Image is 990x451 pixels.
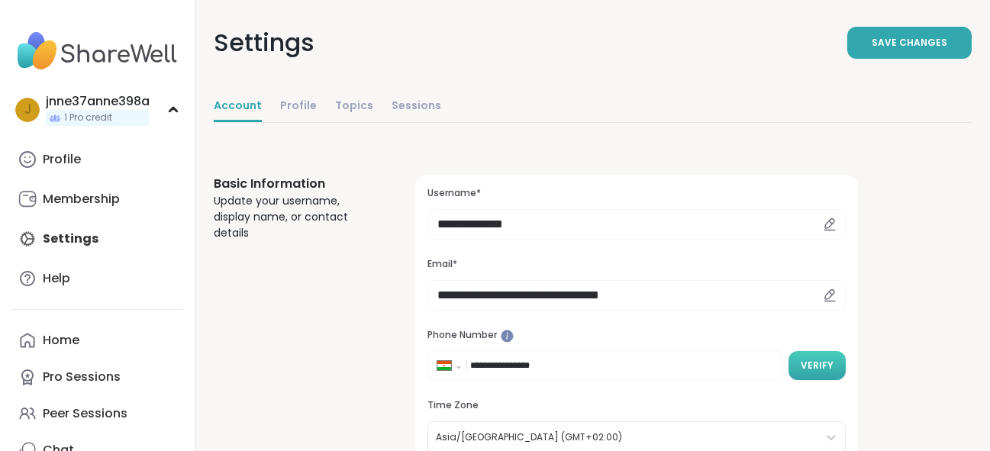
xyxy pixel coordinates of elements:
[12,359,182,395] a: Pro Sessions
[64,111,112,124] span: 1 Pro credit
[280,92,317,122] a: Profile
[214,175,379,193] h3: Basic Information
[46,93,150,110] div: jnne37anne398a
[788,351,846,380] button: Verify
[12,260,182,297] a: Help
[427,258,846,271] h3: Email*
[43,369,121,385] div: Pro Sessions
[43,405,127,422] div: Peer Sessions
[427,399,846,412] h3: Time Zone
[43,270,70,287] div: Help
[847,27,972,59] button: Save Changes
[12,141,182,178] a: Profile
[12,24,182,78] img: ShareWell Nav Logo
[214,92,262,122] a: Account
[872,36,947,50] span: Save Changes
[12,181,182,217] a: Membership
[43,151,81,168] div: Profile
[392,92,441,122] a: Sessions
[501,330,514,343] iframe: Spotlight
[12,395,182,432] a: Peer Sessions
[12,322,182,359] a: Home
[43,191,120,208] div: Membership
[24,100,31,120] span: j
[801,359,834,372] span: Verify
[214,193,379,241] div: Update your username, display name, or contact details
[427,187,846,200] h3: Username*
[43,332,79,349] div: Home
[427,329,846,342] h3: Phone Number
[214,24,314,61] div: Settings
[335,92,373,122] a: Topics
